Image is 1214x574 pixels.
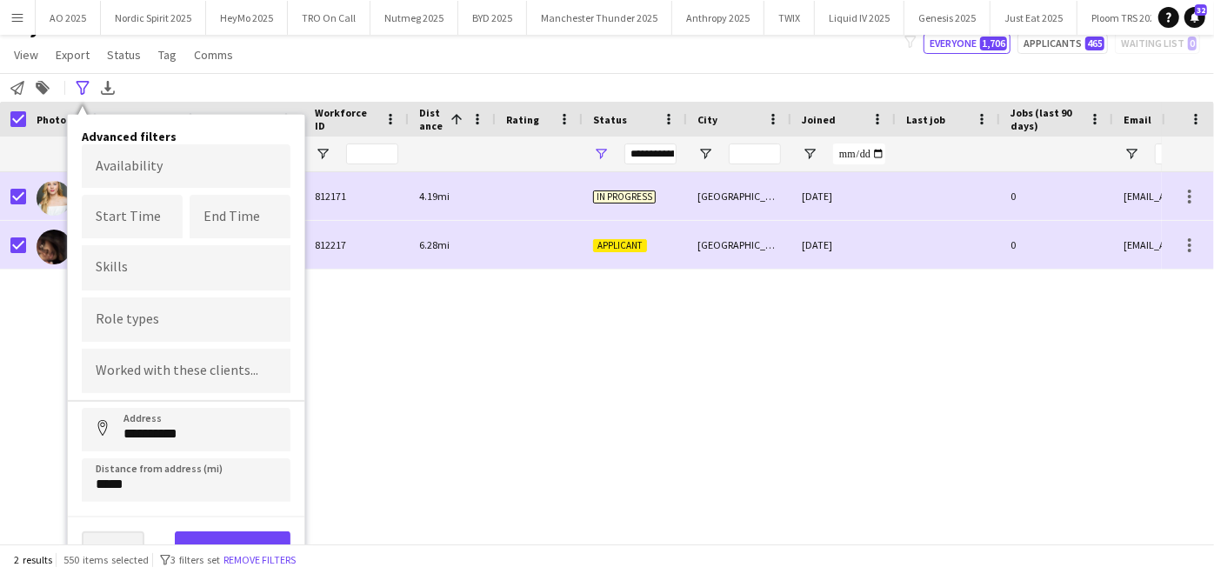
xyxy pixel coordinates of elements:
button: Liquid IV 2025 [815,1,904,35]
span: 32 [1195,4,1207,16]
app-action-btn: Advanced filters [72,77,93,98]
button: Open Filter Menu [315,146,330,162]
button: Manchester Thunder 2025 [527,1,672,35]
span: Export [56,47,90,63]
div: 0 [1000,221,1113,269]
div: 812217 [304,221,409,269]
span: Applicant [593,239,647,252]
button: Everyone1,706 [924,33,1011,54]
input: Type to search clients... [96,364,277,379]
span: 1,706 [980,37,1007,50]
span: 6.28mi [419,238,450,251]
span: Jobs (last 90 days) [1011,106,1082,132]
img: Jemima Mbungu [37,230,71,264]
span: First Name [123,113,177,126]
button: TRO On Call [288,1,370,35]
button: Clear [82,531,144,566]
span: 4.19mi [419,190,450,203]
span: Comms [194,47,233,63]
a: Status [100,43,148,66]
button: Nordic Spirit 2025 [101,1,206,35]
div: 0 [1000,172,1113,220]
span: 465 [1085,37,1104,50]
span: Tag [158,47,177,63]
a: Export [49,43,97,66]
div: [GEOGRAPHIC_DATA] [687,221,791,269]
span: Joined [802,113,836,126]
span: Distance [419,106,444,132]
span: City [697,113,717,126]
div: [DATE] [791,172,896,220]
button: Open Filter Menu [593,146,609,162]
app-action-btn: Notify workforce [7,77,28,98]
a: 32 [1184,7,1205,28]
input: City Filter Input [729,143,781,164]
button: Just Eat 2025 [991,1,1077,35]
button: Anthropy 2025 [672,1,764,35]
button: Open Filter Menu [802,146,817,162]
span: Last Name [219,113,270,126]
button: TWIX [764,1,815,35]
button: Genesis 2025 [904,1,991,35]
span: Last job [906,113,945,126]
span: Rating [506,113,539,126]
span: In progress [593,190,656,204]
span: View [14,47,38,63]
span: Status [593,113,627,126]
input: Joined Filter Input [833,143,885,164]
h4: Advanced filters [82,129,290,144]
span: Status [107,47,141,63]
a: Tag [151,43,183,66]
div: [DATE] [791,221,896,269]
input: Type to search role types... [96,311,277,327]
app-action-btn: Add to tag [32,77,53,98]
input: Workforce ID Filter Input [346,143,398,164]
button: Open Filter Menu [1124,146,1139,162]
a: Comms [187,43,240,66]
button: AO 2025 [36,1,101,35]
button: Applicants465 [1017,33,1108,54]
span: Workforce ID [315,106,377,132]
button: HeyMo 2025 [206,1,288,35]
img: Jemma Weil [37,181,71,216]
button: Ploom TRS 2025 [1077,1,1175,35]
span: Photo [37,113,66,126]
input: Type to search skills... [96,260,277,276]
app-action-btn: Export XLSX [97,77,118,98]
button: Nutmeg 2025 [370,1,458,35]
button: View results [175,531,290,566]
a: View [7,43,45,66]
div: [GEOGRAPHIC_DATA] [687,172,791,220]
span: Email [1124,113,1151,126]
button: Open Filter Menu [697,146,713,162]
div: 812171 [304,172,409,220]
button: BYD 2025 [458,1,527,35]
